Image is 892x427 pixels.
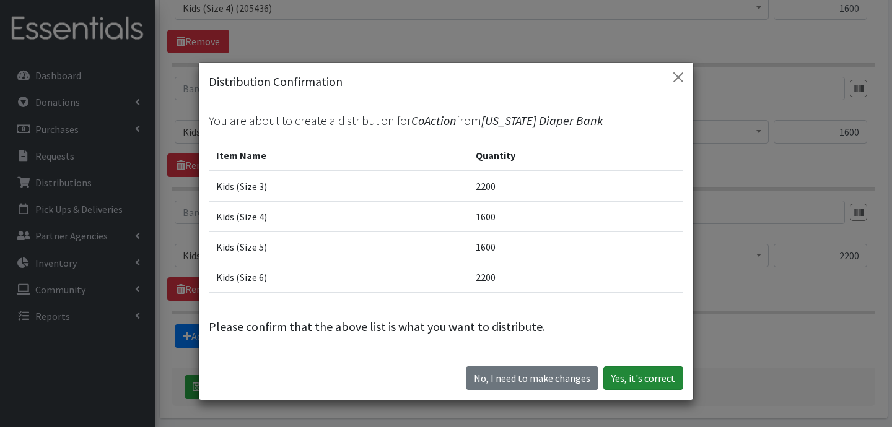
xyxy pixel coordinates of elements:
[668,67,688,87] button: Close
[209,72,343,91] h5: Distribution Confirmation
[603,366,683,390] button: Yes, it's correct
[468,140,683,171] th: Quantity
[209,140,468,171] th: Item Name
[209,262,468,292] td: Kids (Size 6)
[468,171,683,202] td: 2200
[468,231,683,262] td: 1600
[209,171,468,202] td: Kids (Size 3)
[209,111,683,130] p: You are about to create a distribution for from
[209,317,683,336] p: Please confirm that the above list is what you want to distribute.
[411,113,457,128] span: CoAction
[468,262,683,292] td: 2200
[209,231,468,262] td: Kids (Size 5)
[468,201,683,231] td: 1600
[209,201,468,231] td: Kids (Size 4)
[481,113,603,128] span: [US_STATE] Diaper Bank
[466,366,598,390] button: No I need to make changes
